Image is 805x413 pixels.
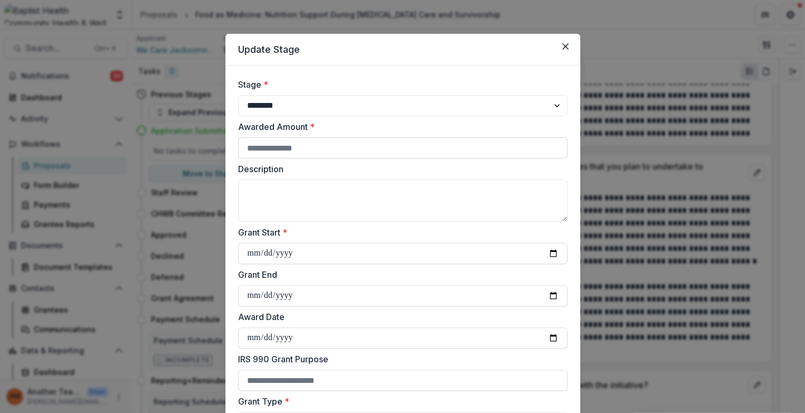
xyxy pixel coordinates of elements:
[557,38,574,55] button: Close
[238,353,561,365] label: IRS 990 Grant Purpose
[238,395,561,408] label: Grant Type
[225,34,580,65] header: Update Stage
[238,311,561,323] label: Award Date
[238,163,561,175] label: Description
[238,78,561,91] label: Stage
[238,226,561,239] label: Grant Start
[238,268,561,281] label: Grant End
[238,120,561,133] label: Awarded Amount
